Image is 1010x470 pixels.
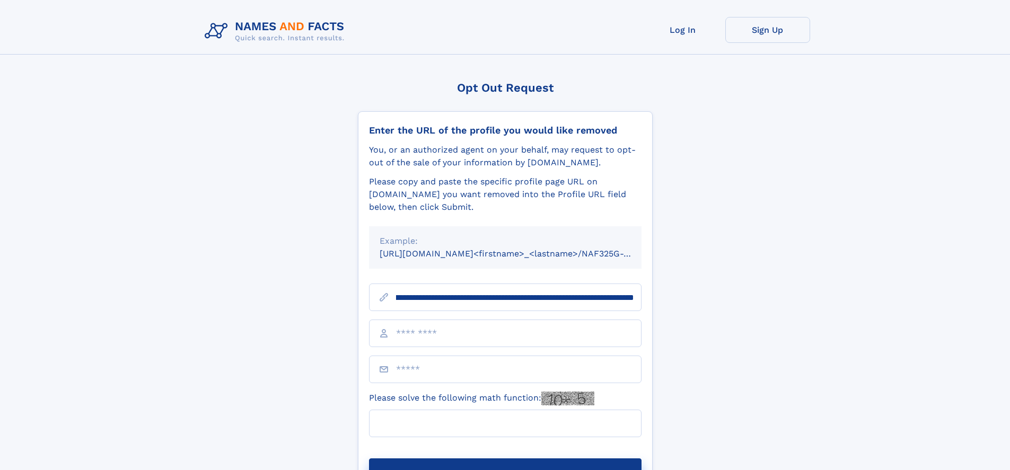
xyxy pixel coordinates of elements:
[380,235,631,247] div: Example:
[358,81,653,94] div: Opt Out Request
[369,175,642,214] div: Please copy and paste the specific profile page URL on [DOMAIN_NAME] you want removed into the Pr...
[725,17,810,43] a: Sign Up
[640,17,725,43] a: Log In
[200,17,353,46] img: Logo Names and Facts
[369,125,642,136] div: Enter the URL of the profile you would like removed
[369,392,594,405] label: Please solve the following math function:
[369,144,642,169] div: You, or an authorized agent on your behalf, may request to opt-out of the sale of your informatio...
[380,249,662,259] small: [URL][DOMAIN_NAME]<firstname>_<lastname>/NAF325G-xxxxxxxx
